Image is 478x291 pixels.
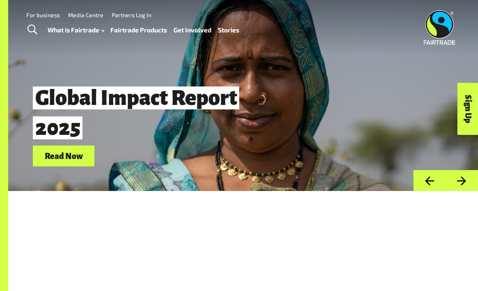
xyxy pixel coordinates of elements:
img: Fairtrade Australia New Zealand logo [423,10,455,45]
a: Stories [218,24,239,36]
a: Partners Log In [112,11,151,18]
button: Previous [413,170,446,191]
a: For business [26,11,60,18]
a: What is Fairtrade [48,24,104,36]
button: Next [446,170,478,191]
a: Get Involved [174,24,211,36]
a: Fairtrade Products [110,24,167,36]
a: Read Now [33,145,94,166]
a: Media Centre [68,11,103,18]
a: Toggle Search [22,20,42,40]
span: Global Impact Report 2025 [33,86,239,140]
